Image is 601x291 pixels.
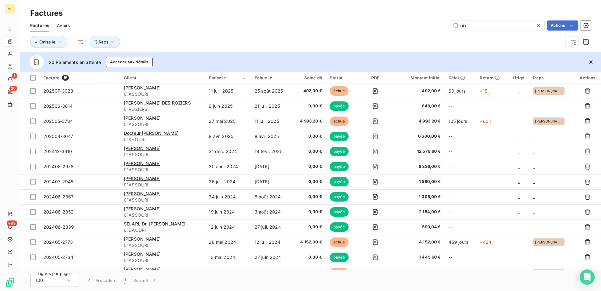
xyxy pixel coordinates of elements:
div: Échue le [255,75,288,80]
td: -- [445,250,476,265]
span: Avoirs [57,22,70,29]
td: 3 août 2024 [251,204,292,220]
div: Client [124,75,201,80]
img: Logo LeanPay [5,277,15,287]
span: _ [518,134,520,139]
span: 1 [124,277,126,283]
td: 30 août 2024 [205,159,251,174]
td: -- [445,189,476,204]
span: 4 152,00 € [397,239,441,245]
span: 1 560,00 € [397,179,441,185]
span: 0,00 € [296,163,322,170]
span: échue [330,268,349,277]
td: 28 mai 2024 [205,235,251,250]
span: 1 449,60 € [397,254,441,260]
span: 0,00 € [296,254,322,260]
div: PDF [361,75,389,80]
div: Actions [578,75,597,80]
div: Délai [449,75,472,80]
span: _ [518,149,520,154]
span: 202406-2839 [43,224,74,230]
td: [DATE] [251,174,292,189]
span: _ [533,164,535,169]
td: 105 jours [445,114,476,129]
td: 27 juil. 2024 [251,220,292,235]
td: -- [445,159,476,174]
td: 27 juin 2024 [251,250,292,265]
td: 12 juin 2024 [205,220,251,235]
span: 202405-2773 [43,239,73,245]
td: 25 août 2025 [251,83,292,99]
span: _ [533,254,535,260]
div: Statut [330,75,354,80]
span: _ [518,209,520,214]
span: 12 579,60 € [397,148,441,155]
td: 14 févr. 2025 [251,144,292,159]
span: +99 [7,220,17,226]
td: -- [445,144,476,159]
span: _ [518,164,520,169]
span: 0,00 € [296,148,322,155]
input: Rechercher [450,20,544,31]
span: _ [518,103,520,109]
span: 202407-2945 [43,179,74,184]
td: 31 déc. 2024 [205,144,251,159]
span: +424 j [480,239,493,245]
td: 11 juil. 2025 [251,114,292,129]
button: Émise le [30,36,67,48]
span: _ [533,103,535,109]
span: 202405-2734 [43,254,74,260]
span: +15 j [480,88,489,94]
span: _ [518,254,520,260]
button: Accéder aux détails [106,57,152,67]
span: 1 [12,73,17,79]
td: 6 juin 2025 [205,99,251,114]
td: 19 juin 2024 [205,204,251,220]
span: 01ASSOURI [124,197,201,203]
span: payée [330,207,349,217]
span: payée [330,192,349,202]
td: -- [445,204,476,220]
td: 469 jours [445,235,476,250]
span: 202408-2978 [43,164,74,169]
span: 15 [62,75,69,81]
span: 4 993,20 € [397,118,441,124]
span: _ [533,194,535,199]
button: Précédent [82,274,120,287]
td: [DATE] [251,159,292,174]
span: 202504-3647 [43,134,74,139]
span: [PERSON_NAME] [535,89,563,93]
span: 20 Paiements en attente [49,59,101,66]
span: 01ASSOURI [124,242,201,248]
span: [PERSON_NAME] [124,236,161,242]
span: SELARL Dr. [PERSON_NAME] [124,221,186,226]
span: 2 184,00 € [397,209,441,215]
td: 21 juil. 2025 [251,99,292,114]
span: +60 j [480,118,491,124]
span: _ [518,88,520,94]
td: 11 juil. 2025 [205,83,251,99]
span: 0,00 € [296,133,322,140]
span: 202507-3928 [43,88,74,94]
span: payée [330,253,349,262]
span: _ [533,209,535,214]
td: 24 juin 2024 [205,189,251,204]
span: _ [518,194,520,199]
td: 8 août 2024 [251,189,292,204]
div: Émise le [209,75,247,80]
div: Reps [533,75,570,80]
span: payée [330,162,349,171]
td: -- [445,129,476,144]
span: payée [330,132,349,141]
span: [PERSON_NAME] [124,85,161,90]
span: payée [330,147,349,156]
span: 202406-2852 [43,209,74,214]
span: _ [533,134,535,139]
span: échue [330,86,349,96]
span: 0,00 € [296,194,322,200]
span: [PERSON_NAME] DES ROZIERS [124,100,191,106]
span: 4 152,00 € [296,239,322,245]
span: 01ASSOURI [124,212,201,218]
span: 0,00 € [296,224,322,230]
h3: Factures [30,8,63,19]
